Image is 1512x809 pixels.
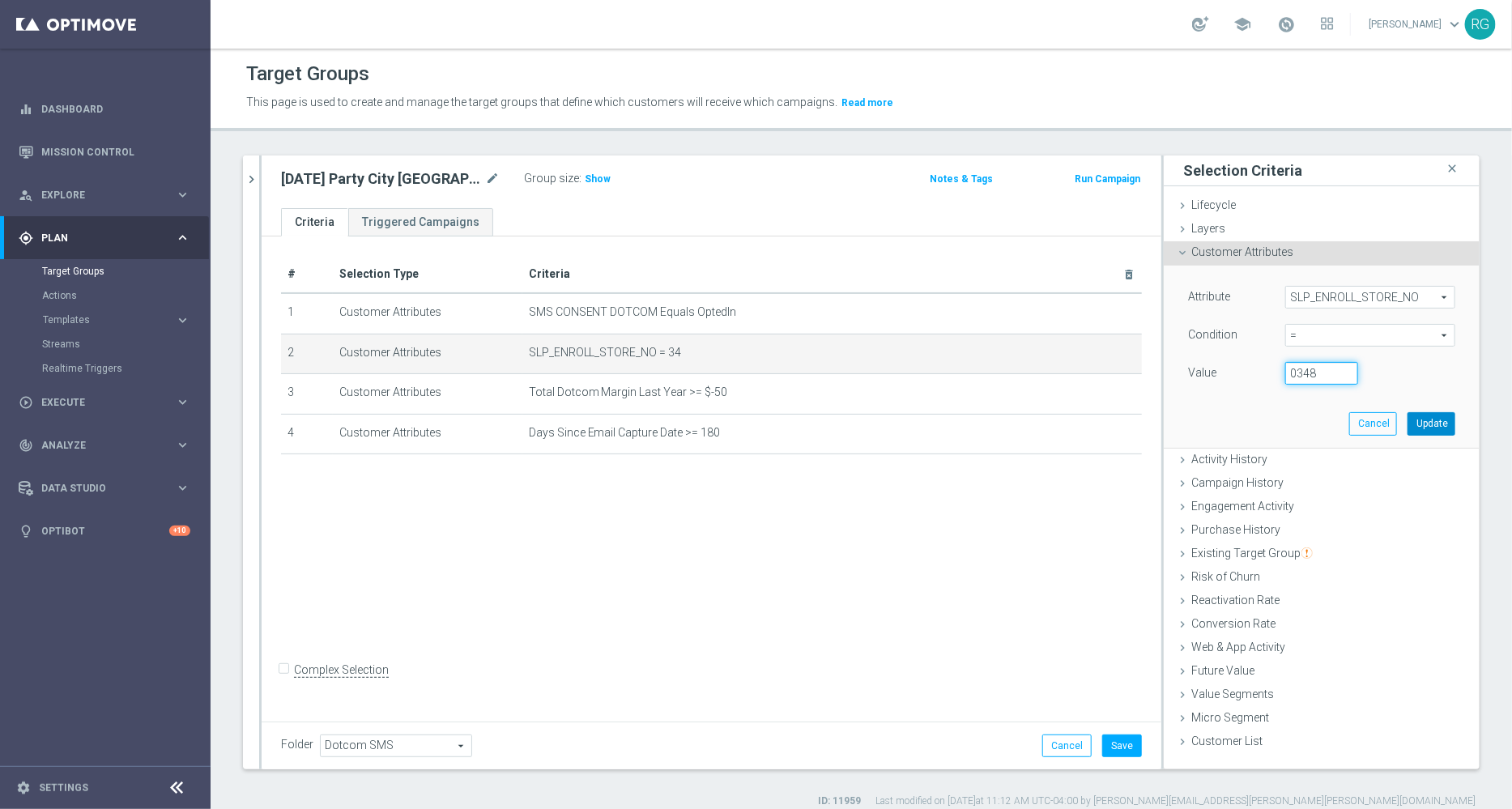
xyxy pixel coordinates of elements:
[19,438,33,453] i: track_changes
[1042,734,1092,757] button: Cancel
[18,482,191,495] button: Data Studio keyboard_arrow_right
[175,187,190,202] i: keyboard_arrow_right
[1188,365,1216,380] label: Value
[818,794,861,808] label: ID: 11959
[42,283,209,308] div: Actions
[19,102,33,117] i: equalizer
[333,334,522,374] td: Customer Attributes
[19,188,175,202] div: Explore
[18,103,191,116] button: equalizer Dashboard
[244,172,259,187] i: chevron_right
[19,438,175,453] div: Analyze
[39,783,88,793] a: Settings
[333,414,522,454] td: Customer Attributes
[1191,500,1294,513] span: Engagement Activity
[1191,711,1269,724] span: Micro Segment
[42,289,168,302] a: Actions
[175,437,190,453] i: keyboard_arrow_right
[42,259,209,283] div: Target Groups
[41,483,175,493] span: Data Studio
[281,334,333,374] td: 2
[1191,734,1263,747] span: Customer List
[41,87,190,130] a: Dashboard
[18,232,191,245] button: gps_fixed Plan keyboard_arrow_right
[1188,328,1237,341] lable: Condition
[19,524,33,539] i: lightbulb
[41,130,190,173] a: Mission Control
[1465,9,1496,40] div: RG
[42,265,168,278] a: Target Groups
[281,374,333,415] td: 3
[1191,245,1293,258] span: Customer Attributes
[1191,641,1285,654] span: Web & App Activity
[1191,453,1267,466] span: Activity History
[18,439,191,452] button: track_changes Analyze keyboard_arrow_right
[585,173,611,185] span: Show
[1183,161,1302,180] h3: Selection Criteria
[42,313,191,326] button: Templates keyboard_arrow_right
[928,170,995,188] button: Notes & Tags
[529,385,728,399] span: Total Dotcom Margin Last Year >= $-50
[41,441,175,450] span: Analyze
[1367,12,1465,36] a: [PERSON_NAME]keyboard_arrow_down
[1444,158,1460,180] i: close
[175,394,190,410] i: keyboard_arrow_right
[243,155,259,203] button: chevron_right
[294,662,389,678] label: Complex Selection
[529,346,682,360] span: SLP_ENROLL_STORE_NO = 34
[246,62,369,86] h1: Target Groups
[19,130,190,173] div: Mission Control
[19,481,175,496] div: Data Studio
[18,189,191,202] button: person_search Explore keyboard_arrow_right
[840,94,895,112] button: Read more
[18,525,191,538] div: lightbulb Optibot +10
[1191,198,1236,211] span: Lifecycle
[16,781,31,795] i: settings
[43,315,159,325] span: Templates
[1349,412,1397,435] button: Cancel
[529,305,737,319] span: SMS CONSENT DOTCOM Equals OptedIn
[41,233,175,243] span: Plan
[1233,15,1251,33] span: school
[1408,412,1455,435] button: Update
[169,526,190,536] div: +10
[19,231,175,245] div: Plan
[19,395,175,410] div: Execute
[579,172,581,185] label: :
[1191,617,1276,630] span: Conversion Rate
[1073,170,1142,188] button: Run Campaign
[529,267,570,280] span: Criteria
[1191,664,1254,677] span: Future Value
[1191,688,1274,700] span: Value Segments
[1191,547,1313,560] span: Existing Target Group
[42,356,209,381] div: Realtime Triggers
[281,169,482,189] h2: [DATE] Party City [GEOGRAPHIC_DATA]
[281,256,333,293] th: #
[348,208,493,236] a: Triggered Campaigns
[42,308,209,332] div: Templates
[485,169,500,189] i: mode_edit
[1446,15,1463,33] span: keyboard_arrow_down
[18,396,191,409] button: play_circle_outline Execute keyboard_arrow_right
[41,509,169,552] a: Optibot
[19,395,33,410] i: play_circle_outline
[529,426,721,440] span: Days Since Email Capture Date >= 180
[1191,523,1280,536] span: Purchase History
[1191,476,1284,489] span: Campaign History
[1191,594,1280,607] span: Reactivation Rate
[175,313,190,328] i: keyboard_arrow_right
[18,146,191,159] div: Mission Control
[19,87,190,130] div: Dashboard
[175,230,190,245] i: keyboard_arrow_right
[281,414,333,454] td: 4
[333,293,522,334] td: Customer Attributes
[42,338,168,351] a: Streams
[42,362,168,375] a: Realtime Triggers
